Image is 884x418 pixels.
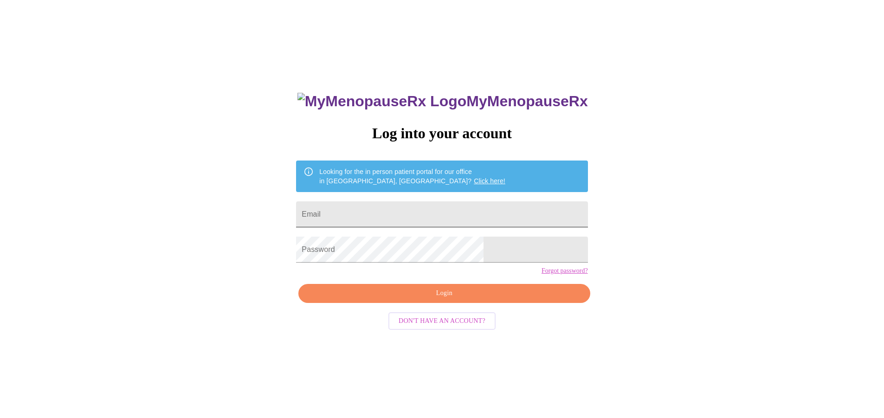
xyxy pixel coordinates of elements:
[297,93,588,110] h3: MyMenopauseRx
[319,163,505,189] div: Looking for the in person patient portal for our office in [GEOGRAPHIC_DATA], [GEOGRAPHIC_DATA]?
[298,284,590,303] button: Login
[296,125,587,142] h3: Log into your account
[386,316,498,324] a: Don't have an account?
[388,312,496,330] button: Don't have an account?
[474,177,505,185] a: Click here!
[399,315,485,327] span: Don't have an account?
[309,288,579,299] span: Login
[297,93,466,110] img: MyMenopauseRx Logo
[542,267,588,275] a: Forgot password?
